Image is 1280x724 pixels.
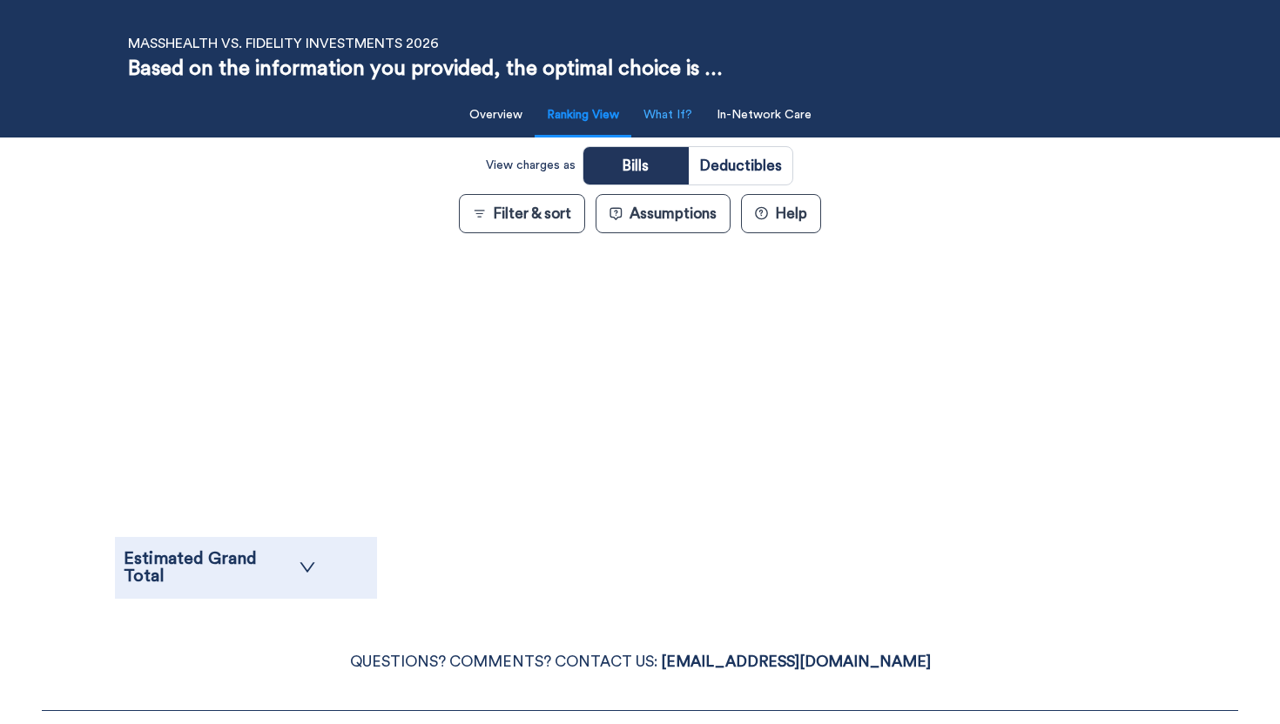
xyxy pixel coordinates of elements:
button: Overview [459,97,533,133]
div: View charges as [486,151,576,180]
button: Assumptions [596,194,731,233]
span: down [299,559,316,576]
p: QUESTIONS? COMMENTS? CONTACT US: [42,649,1238,675]
button: In-Network Care [706,97,822,133]
p: Based on the information you provided, the optimal choice is ... [128,51,723,87]
button: Ranking View [536,97,630,133]
a: [EMAIL_ADDRESS][DOMAIN_NAME] [661,654,931,669]
a: Estimated Grand Total [124,550,316,585]
button: ?Help [741,194,821,233]
text: ? [758,210,764,218]
button: Filter & sort [459,194,585,233]
p: MassHealth vs. Fidelity Investments 2026 [128,36,439,51]
button: What If? [633,97,703,133]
